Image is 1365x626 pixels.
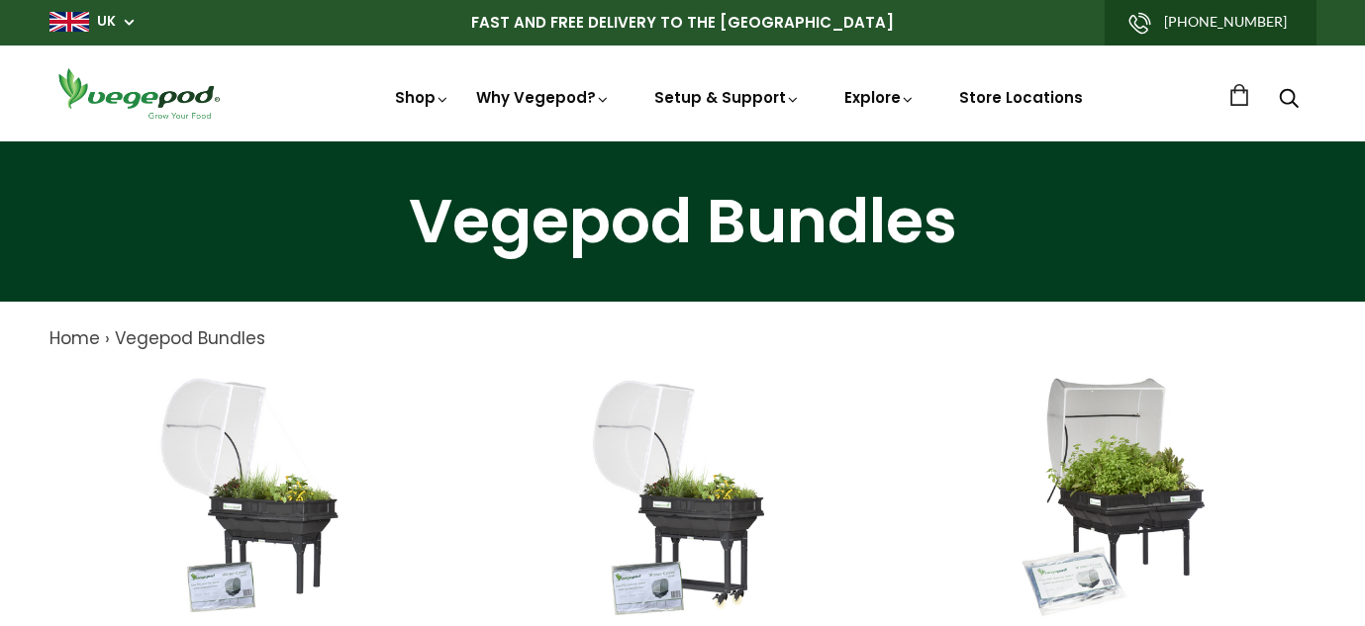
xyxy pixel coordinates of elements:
[49,65,228,122] img: Vegepod
[578,372,786,619] img: Small Vegepod with Canopy (Mesh), Trolley and Polytunnel Cover
[115,326,265,350] a: Vegepod Bundles
[395,87,450,108] a: Shop
[844,87,916,108] a: Explore
[49,12,89,32] img: gb_large.png
[97,12,116,32] a: UK
[476,87,611,108] a: Why Vegepod?
[49,326,100,350] a: Home
[25,191,1340,252] h1: Vegepod Bundles
[146,372,353,619] img: Small Vegepod with Canopy (Mesh), Stand and Polytunnel Cover
[49,326,1316,352] nav: breadcrumbs
[1012,372,1219,619] img: Medium Vegepod with Canopy (Mesh), Stand and Polytunnel cover - PRE-ORDER - Estimated Ship Date S...
[1279,90,1299,111] a: Search
[105,326,110,350] span: ›
[654,87,801,108] a: Setup & Support
[959,87,1083,108] a: Store Locations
